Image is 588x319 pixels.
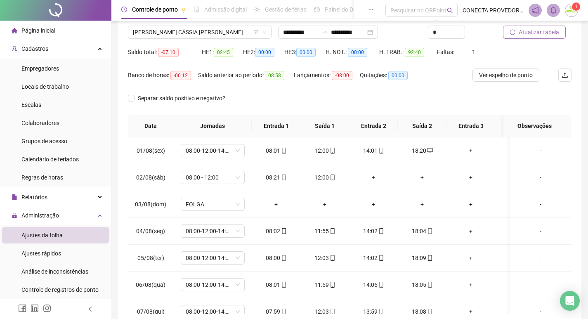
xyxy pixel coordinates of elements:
div: + [453,227,489,236]
div: + [502,227,537,236]
div: + [502,200,537,209]
span: lock [12,213,17,218]
div: 11:59 [307,280,342,289]
span: Ajustes da folha [21,232,63,239]
div: - [516,253,565,262]
button: Atualizar tabela [503,26,566,39]
span: mobile [329,282,335,288]
th: Saída 1 [300,115,349,137]
span: -07:10 [158,48,179,57]
span: 08:00-12:00-14:00-18:00 [186,305,240,318]
span: Observações [510,121,559,130]
span: filter [254,30,259,35]
span: user-add [12,46,17,52]
span: mobile [378,282,384,288]
span: 02:45 [214,48,233,57]
div: 08:01 [258,146,294,155]
span: 08:00-12:00-14:00-18:00 [186,144,240,157]
div: Saldo anterior ao período: [198,71,294,80]
span: search [447,7,453,14]
div: Banco de horas: [128,71,198,80]
span: 08:58 [265,71,284,80]
div: 11:55 [307,227,342,236]
span: 01/08(sex) [137,147,165,154]
span: Atualizar tabela [519,28,559,37]
div: 18:08 [404,307,440,316]
div: - [516,173,565,182]
span: Controle de ponto [132,6,178,13]
span: desktop [426,148,433,154]
span: 07/08(qui) [137,308,165,315]
span: 06/08(qua) [136,281,165,288]
span: Administração [21,212,59,219]
span: mobile [280,148,287,154]
div: 18:20 [404,146,440,155]
div: + [356,173,391,182]
span: Calendário de feriados [21,156,79,163]
div: + [453,200,489,209]
span: 1 [472,49,475,55]
span: 08:00-12:00-14:00-18:00 [186,252,240,264]
div: 13:59 [356,307,391,316]
div: Quitações: [360,71,418,80]
span: 00:00 [348,48,367,57]
span: Painel do DP [325,6,357,13]
div: - [516,307,565,316]
th: Saída 2 [398,115,446,137]
span: linkedin [31,304,39,312]
th: Data [128,115,173,137]
span: reload [510,29,515,35]
span: Ver espelho de ponto [479,71,533,80]
div: Lançamentos: [294,71,360,80]
div: 18:09 [404,253,440,262]
th: Entrada 3 [446,115,495,137]
span: 05/08(ter) [137,255,164,261]
div: - [516,280,565,289]
sup: Atualize o seu contato no menu Meus Dados [572,2,580,11]
span: sun [254,7,260,12]
span: 04/08(seg) [136,228,165,234]
div: - [516,146,565,155]
div: 12:03 [307,253,342,262]
div: H. TRAB.: [379,47,437,57]
span: mobile [329,148,335,154]
button: Ver espelho de ponto [472,69,539,82]
div: HE 1: [202,47,243,57]
div: 14:02 [356,253,391,262]
span: mobile [378,148,384,154]
span: mobile [280,282,287,288]
span: Empregadores [21,65,59,72]
div: HE 2: [243,47,284,57]
span: mobile [280,228,287,234]
span: Locais de trabalho [21,83,69,90]
div: + [356,200,391,209]
div: + [307,200,342,209]
span: 00:00 [255,48,274,57]
span: instagram [43,304,51,312]
span: swap-right [321,29,328,35]
span: Análise de inconsistências [21,268,88,275]
div: + [258,200,294,209]
span: mobile [426,228,433,234]
span: mobile [378,309,384,314]
span: -06:12 [170,71,191,80]
span: mobile [280,309,287,314]
span: 00:00 [388,71,408,80]
div: 12:00 [307,146,342,155]
span: 08:00-12:00-14:00-18:00 [186,225,240,237]
span: file-done [194,7,199,12]
div: Saldo total: [128,47,202,57]
div: 08:21 [258,173,294,182]
div: + [502,280,537,289]
span: mobile [329,175,335,180]
span: ANA CÁSSIA CASTELO PAULINO [133,26,267,38]
div: 14:01 [356,146,391,155]
div: 08:01 [258,280,294,289]
span: notification [531,7,539,14]
span: mobile [329,255,335,261]
div: 14:02 [356,227,391,236]
span: mobile [378,255,384,261]
div: + [404,173,440,182]
span: 1 [575,4,578,9]
div: 08:00 [258,253,294,262]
